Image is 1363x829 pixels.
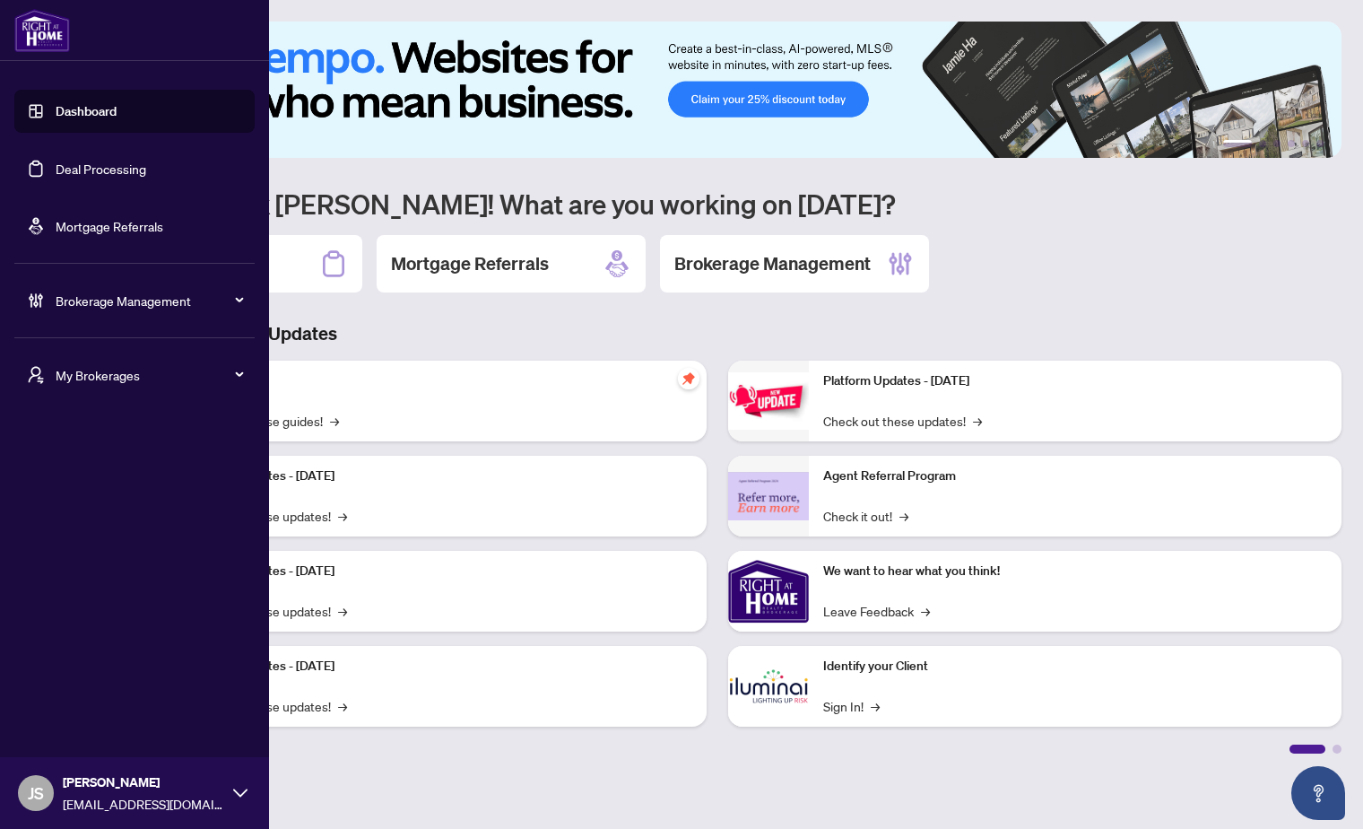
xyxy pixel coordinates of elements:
img: Platform Updates - June 23, 2025 [728,372,809,429]
a: Leave Feedback→ [823,601,930,621]
span: → [338,696,347,716]
a: Dashboard [56,103,117,119]
h3: Brokerage & Industry Updates [93,321,1341,346]
p: Platform Updates - [DATE] [188,562,692,581]
button: Open asap [1291,766,1345,820]
button: 2 [1259,140,1266,147]
a: Check out these updates!→ [823,411,982,431]
span: → [338,601,347,621]
span: pushpin [678,368,699,389]
span: My Brokerages [56,365,242,385]
button: 6 [1316,140,1324,147]
h2: Brokerage Management [674,251,871,276]
span: user-switch [27,366,45,384]
span: [PERSON_NAME] [63,772,224,792]
span: → [871,696,880,716]
img: Agent Referral Program [728,472,809,521]
button: 3 [1273,140,1281,147]
h2: Mortgage Referrals [391,251,549,276]
p: Platform Updates - [DATE] [188,467,692,486]
a: Sign In!→ [823,696,880,716]
h1: Welcome back [PERSON_NAME]! What are you working on [DATE]? [93,187,1341,221]
span: → [921,601,930,621]
button: 5 [1302,140,1309,147]
p: Agent Referral Program [823,467,1327,486]
img: Identify your Client [728,646,809,727]
span: Brokerage Management [56,291,242,310]
img: Slide 0 [93,22,1341,158]
a: Check it out!→ [823,506,908,526]
a: Deal Processing [56,161,146,177]
span: JS [28,781,44,806]
p: We want to hear what you think! [823,562,1327,581]
p: Platform Updates - [DATE] [188,657,692,676]
img: logo [14,9,70,52]
a: Mortgage Referrals [56,218,163,234]
p: Self-Help [188,371,692,391]
span: → [330,411,339,431]
span: → [338,506,347,526]
p: Identify your Client [823,657,1327,676]
span: → [973,411,982,431]
img: We want to hear what you think! [728,551,809,632]
span: → [899,506,908,526]
span: [EMAIL_ADDRESS][DOMAIN_NAME] [63,794,224,814]
button: 1 [1223,140,1252,147]
p: Platform Updates - [DATE] [823,371,1327,391]
button: 4 [1288,140,1295,147]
